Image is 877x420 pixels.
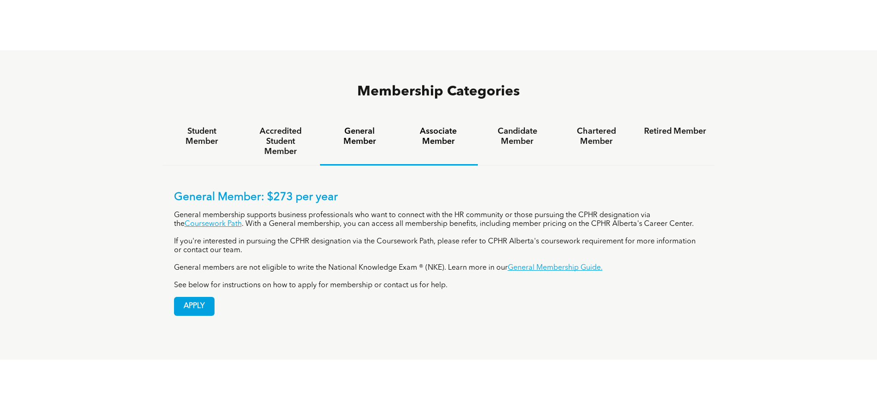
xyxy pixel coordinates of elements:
span: APPLY [174,297,214,315]
h4: Student Member [171,126,233,147]
p: General members are not eligible to write the National Knowledge Exam ® (NKE). Learn more in our [174,264,703,272]
h4: Accredited Student Member [250,126,312,157]
h4: Candidate Member [486,126,548,147]
a: Coursework Path [185,220,242,228]
p: If you're interested in pursuing the CPHR designation via the Coursework Path, please refer to CP... [174,237,703,255]
h4: Chartered Member [565,126,627,147]
a: General Membership Guide. [508,264,603,272]
h4: Associate Member [407,126,470,147]
p: See below for instructions on how to apply for membership or contact us for help. [174,281,703,290]
h4: General Member [328,126,390,147]
a: APPLY [174,297,215,316]
p: General Member: $273 per year [174,191,703,204]
p: General membership supports business professionals who want to connect with the HR community or t... [174,211,703,229]
h4: Retired Member [644,126,706,136]
span: Membership Categories [357,85,520,99]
